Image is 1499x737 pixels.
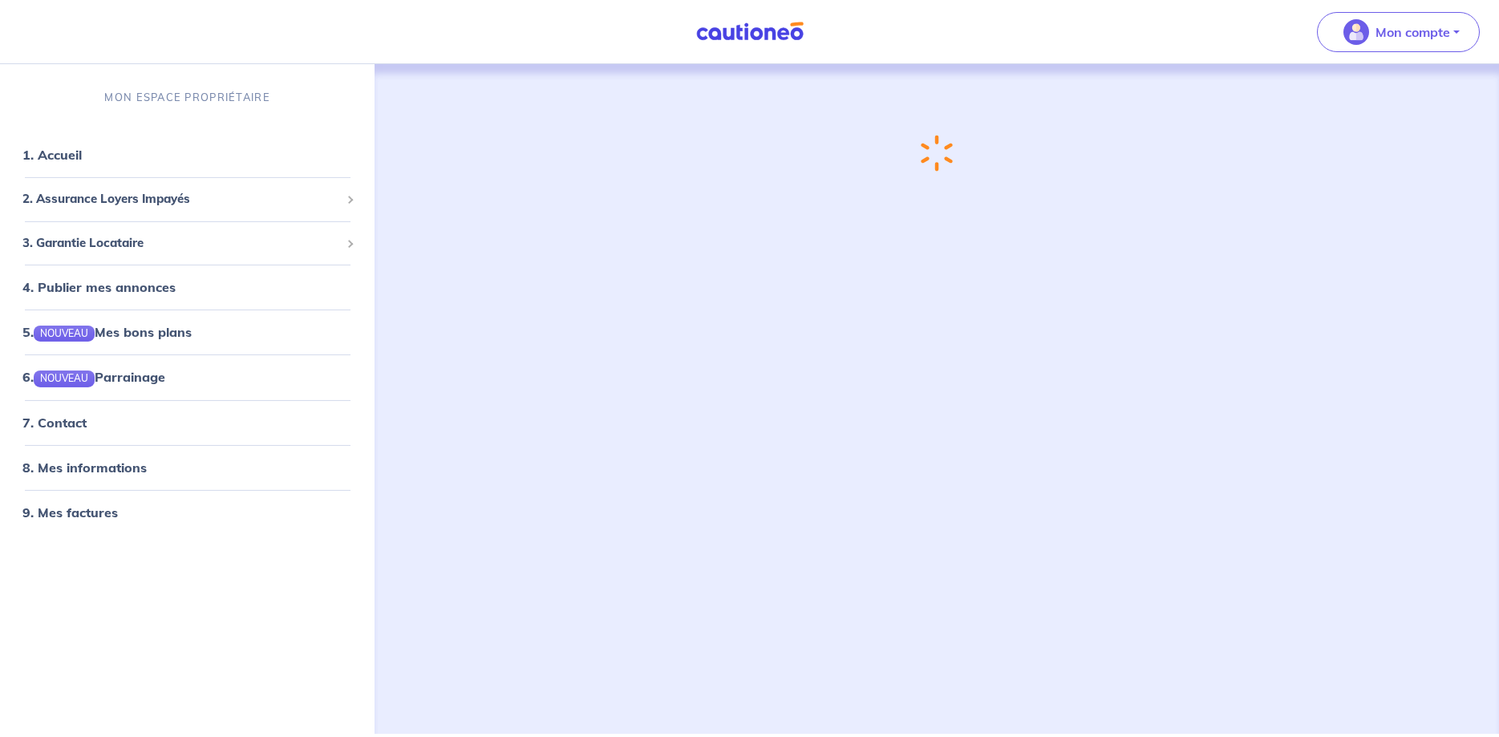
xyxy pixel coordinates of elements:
[6,271,368,303] div: 4. Publier mes annonces
[1317,12,1480,52] button: illu_account_valid_menu.svgMon compte
[22,234,340,253] span: 3. Garantie Locataire
[6,139,368,171] div: 1. Accueil
[6,406,368,438] div: 7. Contact
[22,369,165,385] a: 6.NOUVEAUParrainage
[1343,19,1369,45] img: illu_account_valid_menu.svg
[6,496,368,528] div: 9. Mes factures
[6,316,368,348] div: 5.NOUVEAUMes bons plans
[921,135,953,172] img: loading-spinner
[690,22,810,42] img: Cautioneo
[22,414,87,430] a: 7. Contact
[104,90,269,105] p: MON ESPACE PROPRIÉTAIRE
[22,190,340,209] span: 2. Assurance Loyers Impayés
[22,324,192,340] a: 5.NOUVEAUMes bons plans
[1375,22,1450,42] p: Mon compte
[6,184,368,215] div: 2. Assurance Loyers Impayés
[22,279,176,295] a: 4. Publier mes annonces
[6,228,368,259] div: 3. Garantie Locataire
[6,361,368,393] div: 6.NOUVEAUParrainage
[22,147,82,163] a: 1. Accueil
[6,451,368,483] div: 8. Mes informations
[22,504,118,520] a: 9. Mes factures
[22,459,147,475] a: 8. Mes informations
